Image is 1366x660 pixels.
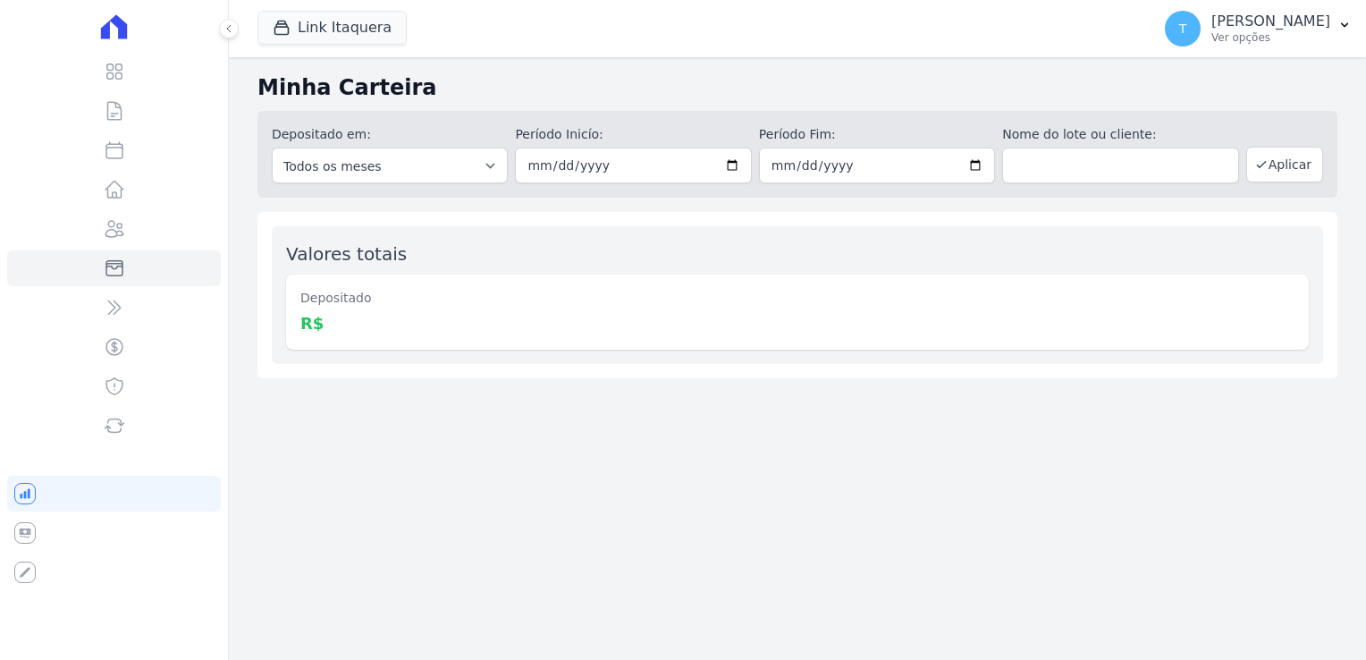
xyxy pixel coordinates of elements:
[1002,125,1238,144] label: Nome do lote ou cliente:
[1211,30,1330,45] p: Ver opções
[1246,147,1323,182] button: Aplicar
[272,127,371,141] label: Depositado em:
[515,125,751,144] label: Período Inicío:
[300,311,1294,335] dd: R$
[257,72,1337,104] h2: Minha Carteira
[759,125,995,144] label: Período Fim:
[257,11,407,45] button: Link Itaquera
[1151,4,1366,54] button: T [PERSON_NAME] Ver opções
[1179,22,1187,35] span: T
[286,243,407,265] label: Valores totais
[300,289,1294,308] dt: Depositado
[1211,13,1330,30] p: [PERSON_NAME]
